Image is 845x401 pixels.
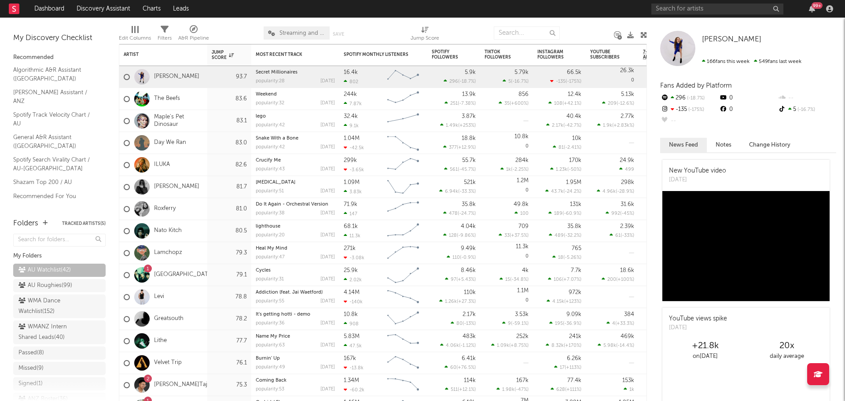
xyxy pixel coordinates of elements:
span: -33.3 % [459,189,474,194]
a: Recommended For You [13,191,97,201]
div: Instagram Followers [537,49,568,60]
span: 43.7k [551,189,563,194]
div: ( ) [553,144,581,150]
span: -9.86 % [458,233,474,238]
div: lego [256,114,335,119]
a: ILUKA [154,161,170,169]
input: Search... [494,26,560,40]
div: -- [778,92,836,104]
div: 11.3k [516,244,529,250]
div: 5.79k [514,70,529,75]
div: 24.9k [620,158,634,163]
div: My Discovery Checklist [13,33,106,44]
button: 99+ [809,5,815,12]
div: 12.4k [568,92,581,97]
a: [PERSON_NAME] Assistant / ANZ [13,88,97,106]
div: 3.87k [462,114,476,119]
svg: Chart title [383,88,423,110]
svg: Chart title [383,242,423,264]
div: 4.04k [461,224,476,229]
span: 377 [449,145,457,150]
span: 18 [558,255,563,260]
span: +42.1 % [564,101,580,106]
div: 170k [569,158,581,163]
div: 0 [485,176,529,198]
div: 1.09M [344,180,360,185]
a: Secret Millionaires [256,70,298,75]
div: Edit Columns [119,33,151,44]
div: A&R Pipeline [178,22,209,48]
div: 35.8k [462,202,476,207]
div: 8.46k [461,268,476,273]
span: +12.9 % [458,145,474,150]
span: 992 [611,211,620,216]
div: 9.1k [344,123,359,129]
button: Tracked Artists(5) [62,221,106,226]
div: 1.95M [566,180,581,185]
button: Change History [740,138,799,152]
div: 10k [572,136,581,141]
a: Spotify Track Velocity Chart / AU [13,110,97,128]
div: 296 [660,92,719,104]
input: Search for artists [651,4,783,15]
div: 2.02k [344,277,362,283]
div: -- [660,115,719,127]
button: News Feed [660,138,707,152]
div: 284k [515,158,529,163]
span: 110 [452,255,460,260]
div: 0 [719,92,777,104]
div: Jump Score [411,33,439,44]
div: ( ) [610,232,634,238]
span: -0.9 % [461,255,474,260]
span: 296 [449,79,458,84]
svg: Chart title [383,110,423,132]
a: Coming Back [256,378,287,383]
svg: Chart title [383,132,423,154]
div: ( ) [443,210,476,216]
span: -32.2 % [565,233,580,238]
a: Missed(9) [13,362,106,375]
div: 25.9k [344,268,358,273]
div: 802 [344,79,358,85]
div: [DATE] [320,255,335,260]
a: Signed(1) [13,377,106,390]
div: 299k [344,158,357,163]
div: 0 [590,66,634,88]
div: 5 [778,104,836,115]
div: 0 [485,132,529,154]
div: popularity: 42 [256,123,285,128]
div: ( ) [597,188,634,194]
div: 16.4k [344,70,358,75]
div: Artist [124,52,190,57]
svg: Chart title [383,66,423,88]
div: 4k [522,268,529,273]
a: [PERSON_NAME] [154,73,199,81]
div: ( ) [550,166,581,172]
span: +253 % [459,123,474,128]
div: popularity: 32 [256,101,284,106]
div: 93.7 [212,72,247,82]
div: TikTok Followers [485,49,515,60]
a: Snake With a Bone [256,136,298,141]
span: -2.25 % [512,167,527,172]
div: ( ) [549,232,581,238]
a: Cycles [256,268,271,273]
div: 0 [485,242,529,264]
div: 244k [344,92,357,97]
div: 298k [621,180,634,185]
div: 83.0 [212,138,247,148]
span: 128 [449,233,457,238]
a: Roxferry [154,205,176,213]
div: -135 [660,104,719,115]
div: AU Roughies ( 99 ) [18,280,72,291]
div: 7.87k [344,101,362,107]
span: 489 [555,233,564,238]
div: 35.8k [567,224,581,229]
div: [DATE] [320,123,335,128]
span: 1.49k [446,123,458,128]
div: Signed ( 1 ) [18,379,43,389]
span: -60.9 % [564,211,580,216]
a: It's getting hotti - demo [256,312,310,317]
span: 549 fans last week [702,59,801,64]
span: -33 % [622,233,633,238]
